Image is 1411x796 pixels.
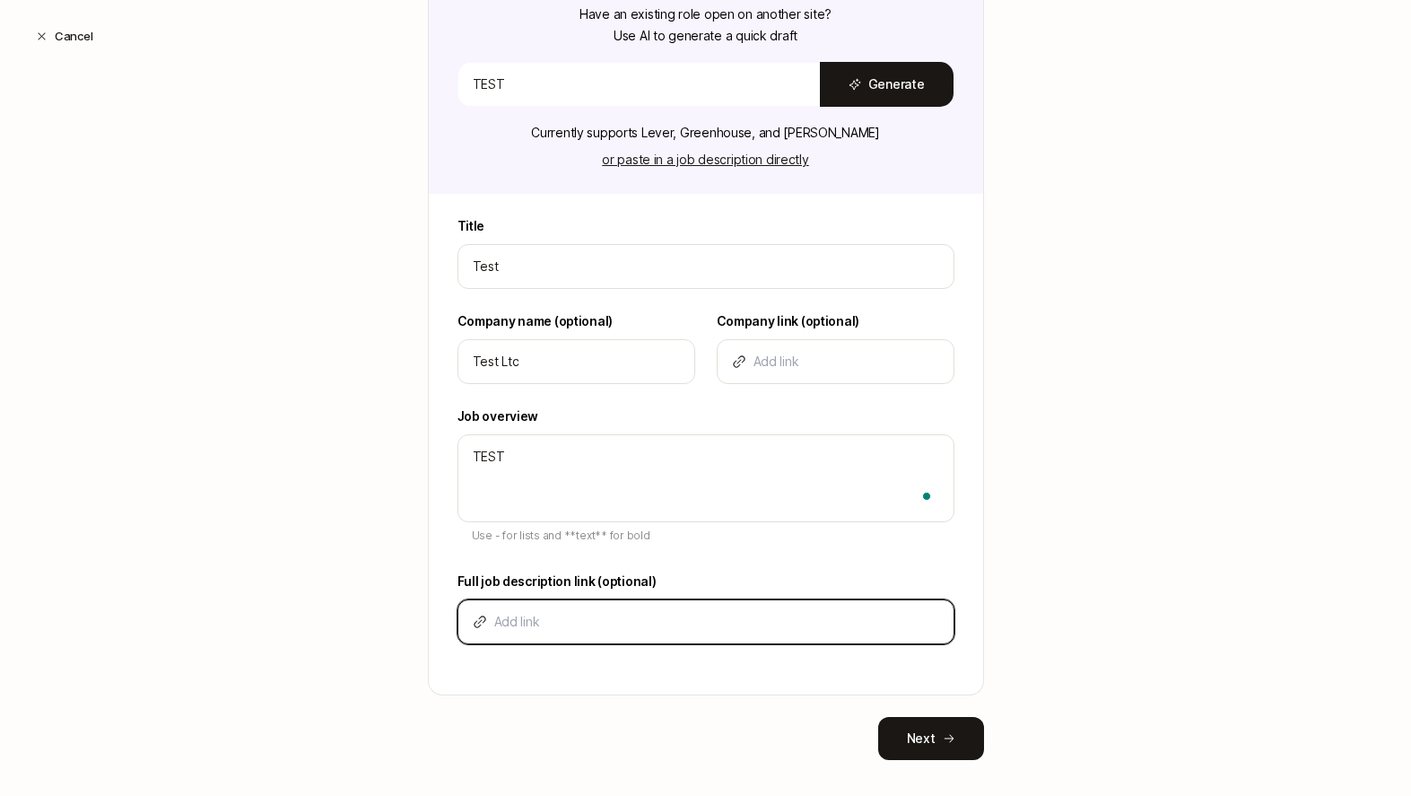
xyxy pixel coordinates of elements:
[472,529,650,542] span: Use - for lists and **text** for bold
[457,215,954,237] label: Title
[591,147,819,172] button: or paste in a job description directly
[494,611,939,633] input: Add link
[878,717,984,760] button: Next
[457,406,954,427] label: Job overview
[473,351,680,372] input: Tell us who you're hiring for
[531,122,880,144] p: Currently supports Lever, Greenhouse, and [PERSON_NAME]
[473,256,939,277] input: e.g. Head of Marketing, Contract Design Lead
[473,74,806,95] input: Drop your job posting URL here
[753,351,939,372] input: Add link
[717,311,954,332] label: Company link (optional)
[457,311,695,332] label: Company name (optional)
[457,434,954,522] textarea: To enrich screen reader interactions, please activate Accessibility in Grammarly extension settings
[22,20,107,52] button: Cancel
[457,571,954,592] label: Full job description link (optional)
